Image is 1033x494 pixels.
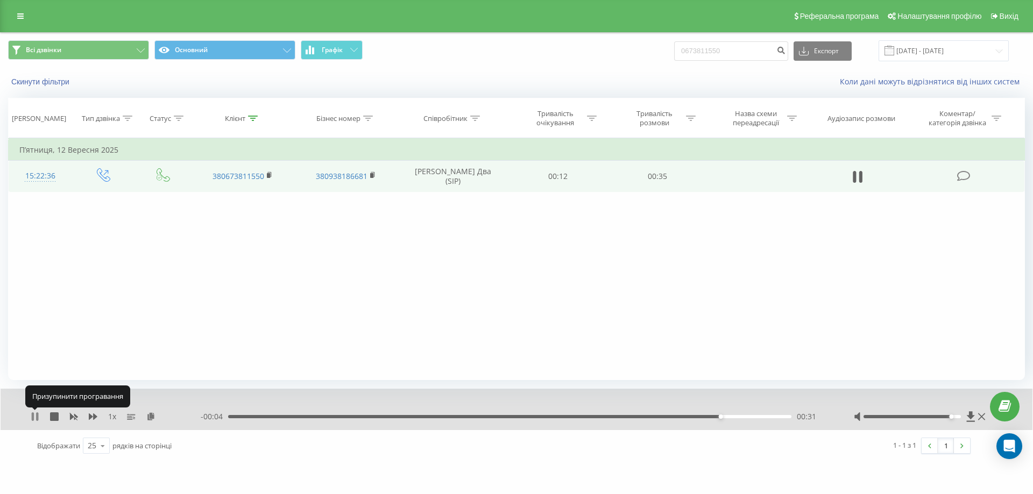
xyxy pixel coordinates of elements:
div: 1 - 1 з 1 [893,440,916,450]
a: 1 [938,438,954,453]
button: Всі дзвінки [8,40,149,60]
span: 00:31 [797,411,816,422]
input: Пошук за номером [674,41,788,61]
span: Графік [322,46,343,54]
div: Статус [150,114,171,123]
div: [PERSON_NAME] [12,114,66,123]
a: 380938186681 [316,171,367,181]
div: Клієнт [225,114,245,123]
span: Налаштування профілю [897,12,981,20]
div: Тип дзвінка [82,114,120,123]
span: Вихід [1000,12,1018,20]
button: Скинути фільтри [8,77,75,87]
div: Аудіозапис розмови [827,114,895,123]
td: П’ятниця, 12 Вересня 2025 [9,139,1025,161]
span: 1 x [108,411,116,422]
div: Тривалість розмови [626,109,683,127]
button: Графік [301,40,363,60]
a: Коли дані можуть відрізнятися вiд інших систем [840,76,1025,87]
div: 15:22:36 [19,166,61,187]
span: Відображати [37,441,80,450]
div: Тривалість очікування [527,109,584,127]
button: Основний [154,40,295,60]
div: Open Intercom Messenger [996,433,1022,459]
div: Призупинити програвання [25,385,130,407]
div: Назва схеми переадресації [727,109,784,127]
div: Бізнес номер [316,114,360,123]
div: Співробітник [423,114,468,123]
td: 00:35 [607,161,706,192]
span: рядків на сторінці [112,441,172,450]
button: Експорт [794,41,852,61]
div: Accessibility label [719,414,723,419]
span: Реферальна програма [800,12,879,20]
a: 380673811550 [213,171,264,181]
span: - 00:04 [201,411,228,422]
div: Accessibility label [949,414,953,419]
span: Всі дзвінки [26,46,61,54]
div: 25 [88,440,96,451]
td: [PERSON_NAME] Два (SIP) [397,161,508,192]
div: Коментар/категорія дзвінка [926,109,989,127]
td: 00:12 [508,161,607,192]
